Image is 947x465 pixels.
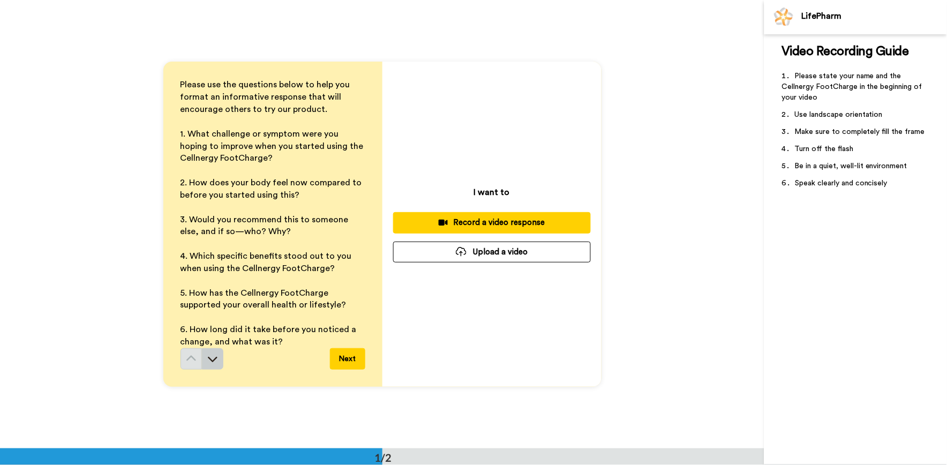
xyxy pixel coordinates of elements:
[330,348,365,370] button: Next
[358,450,409,465] div: 1/2
[794,128,925,136] span: Make sure to completely fill the frame
[402,217,582,228] div: Record a video response
[181,215,351,236] span: 3. Would you recommend this to someone else, and if so—who? Why?
[181,178,364,199] span: 2. How does your body feel now compared to before you started using this?
[393,242,591,262] button: Upload a video
[181,130,366,163] span: 1. What challenge or symptom were you hoping to improve when you started using the Cellnergy Foot...
[181,325,359,346] span: 6. How long did it take before you noticed a change, and what was it?
[801,11,946,21] div: LifePharm
[474,186,510,199] p: I want to
[794,111,883,118] span: Use landscape orientation
[795,179,888,187] span: Speak clearly and concisely
[794,162,907,170] span: Be in a quiet, well-lit environment
[770,4,796,30] img: Profile Image
[794,145,853,153] span: Turn off the flash
[181,80,352,114] span: Please use the questions below to help you format an informative response that will encourage oth...
[781,45,909,58] span: Video Recording Guide
[393,212,591,233] button: Record a video response
[181,289,347,310] span: 5. How has the Cellnergy FootCharge supported your overall health or lifestyle?
[781,72,925,101] span: Please state your name and the Cellnergy FootCharge in the beginning of your video
[181,252,354,273] span: 4. Which specific benefits stood out to you when using the Cellnergy FootCharge?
